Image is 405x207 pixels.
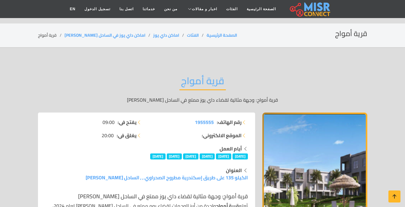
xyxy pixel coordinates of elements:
span: اخبار و مقالات [192,6,217,12]
span: 09:00 [103,119,115,126]
span: [DATE] [233,153,248,159]
span: [DATE] [216,153,231,159]
a: اخبار و مقالات [182,3,222,15]
a: الفئات [222,3,242,15]
a: الصفحة الرئيسية [207,31,237,39]
a: 1955555 [195,119,214,126]
h2: قرية أمواج [335,29,367,38]
a: خدماتنا [138,3,160,15]
strong: يغلق في: [117,132,137,139]
a: تسجيل الدخول [80,3,115,15]
strong: الموقع الالكتروني: [202,132,242,139]
a: اتصل بنا [115,3,138,15]
span: [DATE] [200,153,215,159]
a: الصفحة الرئيسية [242,3,280,15]
img: main.misr_connect [290,2,330,17]
strong: العنوان [226,166,242,175]
strong: يفتح في: [118,119,137,126]
h2: قرية أمواج [179,75,226,90]
p: قرية أمواج: وجهة مثالية لقضاء داي يوز ممتع في الساحل [PERSON_NAME] [38,96,367,103]
a: من نحن [160,3,182,15]
strong: رقم الهاتف: [217,119,242,126]
a: الكيلو 135 على طريق إسكندرية مطروح الصحراوي , , الساحل [PERSON_NAME] [86,173,248,182]
span: 1955555 [195,118,214,127]
span: 20:00 [102,132,114,139]
a: اماكن داي يوز [153,31,179,39]
a: الفئات [187,31,199,39]
span: [DATE] [150,153,166,159]
a: اماكن داي يوز في الساحل [PERSON_NAME] [65,31,145,39]
span: [DATE] [167,153,182,159]
a: EN [65,3,80,15]
li: قرية أمواج [38,32,65,39]
strong: أيام العمل [220,144,242,153]
span: [DATE] [183,153,198,159]
h1: قرية أمواج: وجهة مثالية لقضاء داي يوز ممتع في الساحل [PERSON_NAME] [45,193,248,200]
